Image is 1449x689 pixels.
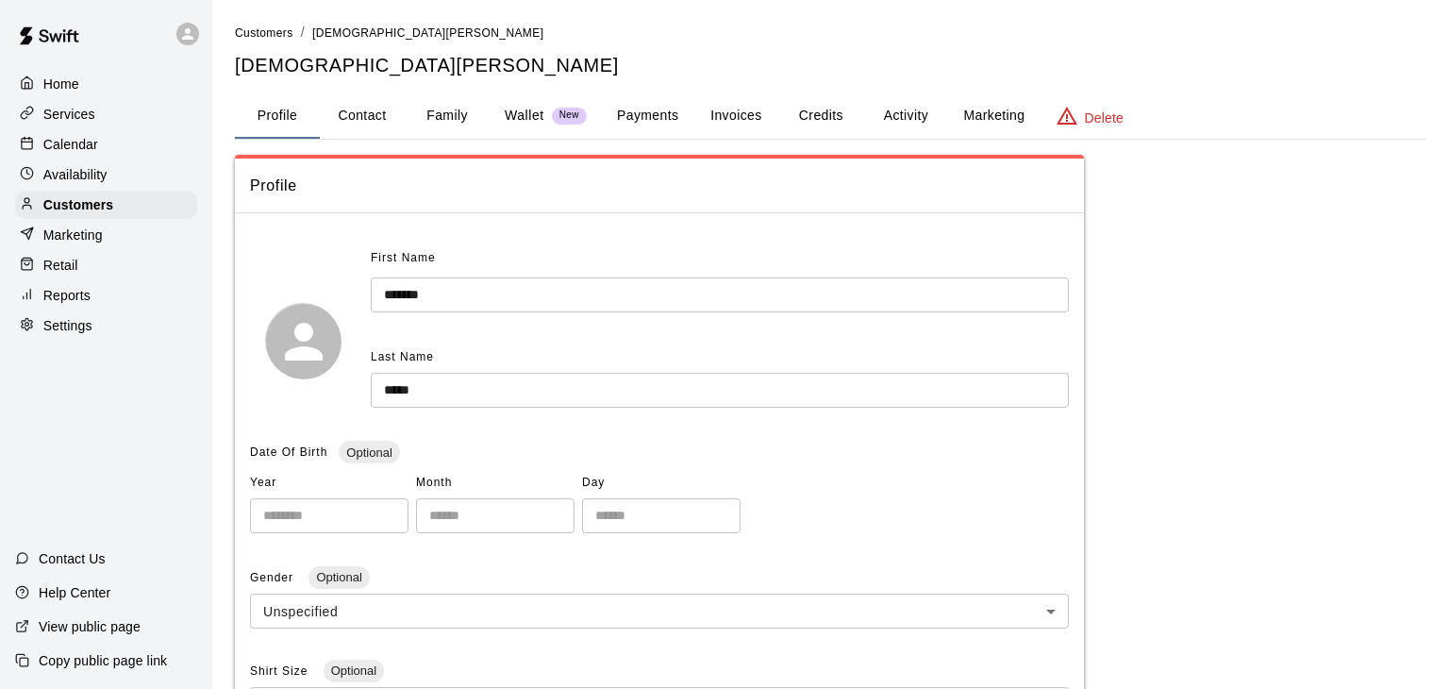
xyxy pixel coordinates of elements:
span: Year [250,468,408,498]
span: First Name [371,244,436,274]
p: Copy public page link [39,651,167,670]
a: Retail [15,251,197,279]
p: View public page [39,617,141,636]
button: Activity [863,93,948,139]
a: Settings [15,311,197,340]
a: Customers [15,191,197,219]
p: Help Center [39,583,110,602]
button: Payments [602,93,693,139]
a: Customers [235,25,293,40]
span: Optional [308,570,369,584]
a: Calendar [15,130,197,159]
a: Availability [15,160,197,189]
div: Unspecified [250,594,1069,629]
span: Last Name [371,350,434,363]
a: Reports [15,281,197,310]
p: Home [43,75,79,93]
p: Wallet [505,106,544,126]
button: Invoices [693,93,778,139]
p: Delete [1085,109,1124,127]
a: Services [15,100,197,128]
span: New [552,109,587,122]
p: Settings [43,316,92,335]
button: Marketing [948,93,1040,139]
p: Reports [43,286,91,305]
p: Customers [43,195,113,214]
li: / [301,23,305,42]
span: Optional [339,445,399,460]
p: Services [43,105,95,124]
span: Customers [235,26,293,40]
p: Calendar [43,135,98,154]
button: Contact [320,93,405,139]
p: Availability [43,165,108,184]
span: Profile [250,174,1069,198]
span: Day [582,468,741,498]
button: Family [405,93,490,139]
button: Profile [235,93,320,139]
span: Shirt Size [250,664,312,678]
p: Marketing [43,226,103,244]
span: [DEMOGRAPHIC_DATA][PERSON_NAME] [312,26,543,40]
span: Optional [324,664,384,678]
span: Month [416,468,575,498]
nav: breadcrumb [235,23,1426,43]
a: Home [15,70,197,98]
p: Contact Us [39,549,106,568]
button: Credits [778,93,863,139]
h5: [DEMOGRAPHIC_DATA][PERSON_NAME] [235,53,1426,78]
span: Date Of Birth [250,445,327,459]
a: Marketing [15,221,197,249]
span: Gender [250,571,297,584]
div: basic tabs example [235,93,1426,139]
p: Retail [43,256,78,275]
